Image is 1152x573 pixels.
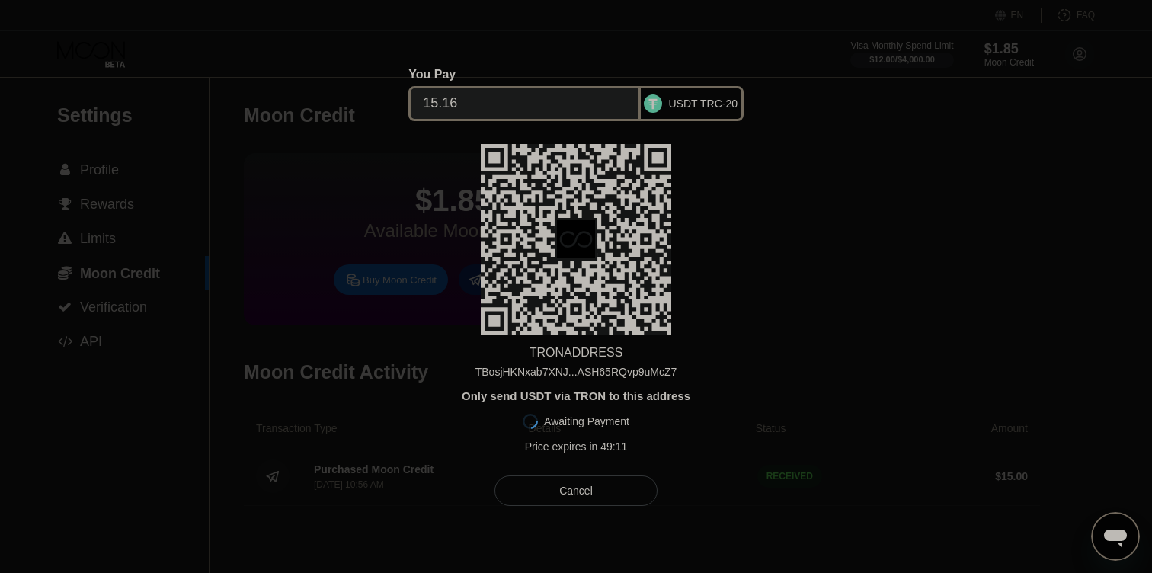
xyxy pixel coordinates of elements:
[525,440,628,453] div: Price expires in
[408,68,641,82] div: You Pay
[411,68,742,121] div: You PayUSDT TRC-20
[475,366,677,378] div: TBosjHKNxab7XNJ...ASH65RQvp9uMcZ7
[600,440,627,453] span: 49 : 11
[559,484,593,498] div: Cancel
[530,346,623,360] div: TRON ADDRESS
[668,98,738,110] div: USDT TRC-20
[494,475,657,506] div: Cancel
[462,389,690,402] div: Only send USDT via TRON to this address
[475,360,677,378] div: TBosjHKNxab7XNJ...ASH65RQvp9uMcZ7
[1091,512,1140,561] iframe: Button to launch messaging window
[544,415,629,427] div: Awaiting Payment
